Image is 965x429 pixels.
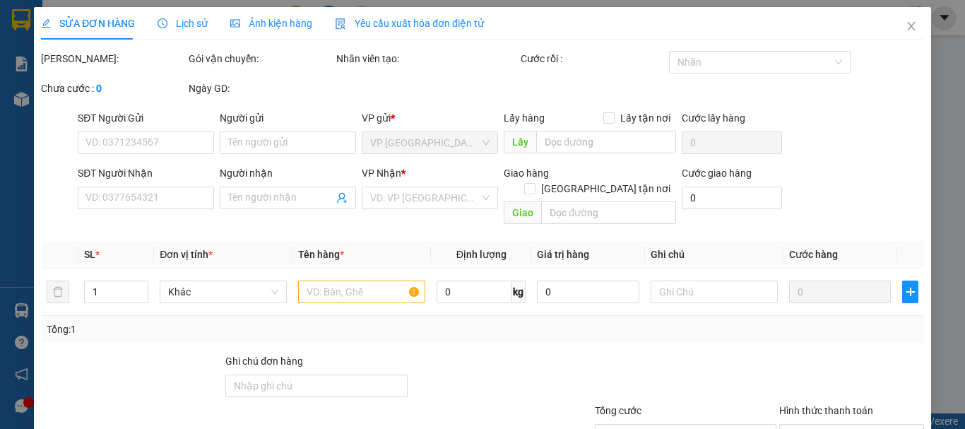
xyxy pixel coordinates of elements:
div: Gói vận chuyển: [189,51,333,66]
input: Ghi Chú [651,281,778,303]
span: Định lượng [456,249,506,260]
button: delete [47,281,69,303]
input: VD: Bàn, Ghế [298,281,425,303]
div: Nhân viên tạo: [336,51,518,66]
span: Lấy [504,131,536,153]
span: clock-circle [158,18,167,28]
span: Ảnh kiện hàng [230,18,312,29]
span: Giao hàng [504,168,549,179]
th: Ghi chú [645,241,783,269]
span: [PERSON_NAME]: [4,91,148,100]
div: Chưa cước : [41,81,186,96]
input: Cước giao hàng [681,187,782,209]
span: plus [903,286,918,298]
span: SL [84,249,95,260]
button: Close [892,7,931,47]
span: ----------------------------------------- [38,76,173,88]
div: SĐT Người Gửi [78,110,214,126]
input: Ghi chú đơn hàng [225,375,407,397]
input: 0 [789,281,891,303]
span: Lấy hàng [504,112,545,124]
label: Hình thức thanh toán [779,405,873,416]
span: Yêu cầu xuất hóa đơn điện tử [335,18,484,29]
span: Lấy tận nơi [614,110,675,126]
span: Cước hàng [789,249,838,260]
strong: ĐỒNG PHƯỚC [112,8,194,20]
div: Người gửi [220,110,356,126]
span: [GEOGRAPHIC_DATA] tận nơi [535,181,675,196]
input: Dọc đường [536,131,675,153]
span: 01 Võ Văn Truyện, KP.1, Phường 2 [112,42,194,60]
span: VPTN1508250044 [71,90,148,100]
img: icon [335,18,346,30]
span: Giao [504,201,541,224]
div: [PERSON_NAME]: [41,51,186,66]
span: close [906,20,917,32]
label: Ghi chú đơn hàng [225,355,303,367]
img: logo [5,8,68,71]
span: In ngày: [4,102,86,111]
span: Đơn vị tính [160,249,213,260]
input: Cước lấy hàng [681,131,782,154]
span: Lịch sử [158,18,208,29]
div: Người nhận [220,165,356,181]
span: edit [41,18,51,28]
span: Hotline: 19001152 [112,63,173,71]
span: Khác [168,281,278,302]
label: Cước giao hàng [681,168,751,179]
span: Tổng cước [595,405,641,416]
b: 0 [96,83,102,94]
span: user-add [336,192,348,204]
span: Bến xe [GEOGRAPHIC_DATA] [112,23,190,40]
span: VP Nhận [362,168,401,179]
label: Cước lấy hàng [681,112,745,124]
div: Cước rồi : [521,51,665,66]
div: VP gửi [362,110,498,126]
span: VP Tây Ninh [370,132,490,153]
input: Dọc đường [541,201,675,224]
button: plus [902,281,918,303]
span: 15:01:04 [DATE] [31,102,86,111]
span: kg [511,281,526,303]
div: Ngày GD: [189,81,333,96]
div: SĐT Người Nhận [78,165,214,181]
span: SỬA ĐƠN HÀNG [41,18,135,29]
div: Tổng: 1 [47,322,374,337]
span: Tên hàng [298,249,344,260]
span: picture [230,18,240,28]
span: Giá trị hàng [537,249,589,260]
